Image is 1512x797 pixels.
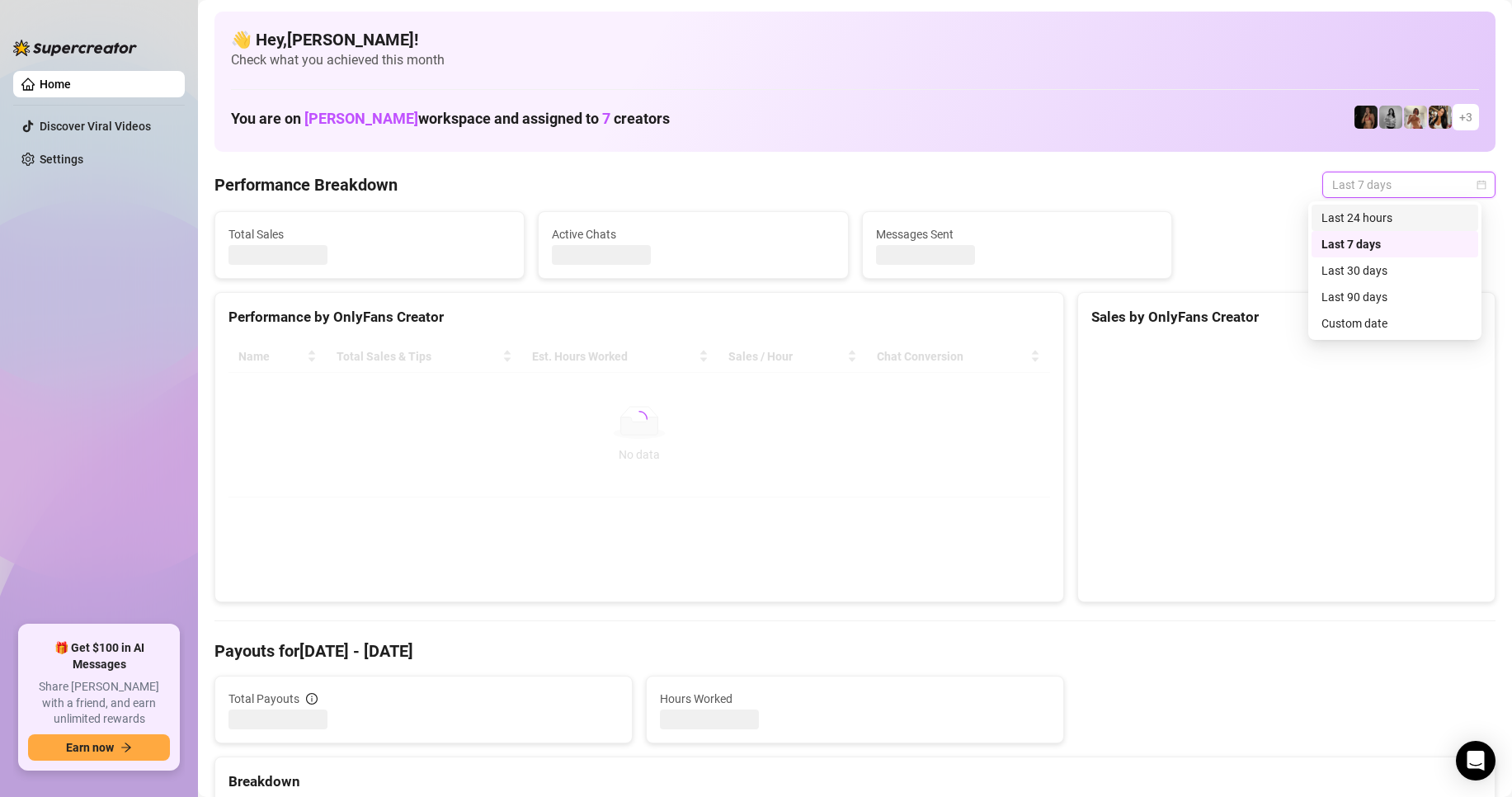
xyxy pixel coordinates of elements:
div: Last 30 days [1321,262,1468,280]
div: Last 30 days [1312,257,1478,284]
img: D [1354,106,1378,129]
a: Settings [40,153,83,166]
div: Custom date [1321,314,1468,332]
span: 7 [602,110,610,127]
h4: 👋 Hey, [PERSON_NAME] ! [231,28,1479,51]
span: Active Chats [552,225,834,243]
div: Last 7 days [1312,231,1478,257]
span: [PERSON_NAME] [304,110,418,127]
span: 🎁 Get $100 in AI Messages [28,640,170,672]
div: Sales by OnlyFans Creator [1091,306,1481,328]
button: Earn nowarrow-right [28,734,170,761]
div: Open Intercom Messenger [1456,741,1496,780]
span: arrow-right [120,742,132,753]
div: Last 24 hours [1321,209,1468,227]
a: Home [40,78,71,91]
span: Hours Worked [660,690,1050,708]
span: Messages Sent [876,225,1158,243]
span: Share [PERSON_NAME] with a friend, and earn unlimited rewards [28,679,170,728]
img: Green [1404,106,1427,129]
img: logo-BBDzfeDw.svg [13,40,137,56]
span: info-circle [306,693,318,705]
div: Last 7 days [1321,235,1468,253]
span: + 3 [1459,108,1472,126]
div: Last 90 days [1312,284,1478,310]
a: Discover Viral Videos [40,120,151,133]
h1: You are on workspace and assigned to creators [231,110,670,128]
span: Last 7 days [1332,172,1486,197]
div: Performance by OnlyFans Creator [228,306,1050,328]
span: Total Sales [228,225,511,243]
span: Total Payouts [228,690,299,708]
span: calendar [1477,180,1486,190]
span: loading [631,411,648,427]
div: Last 24 hours [1312,205,1478,231]
img: A [1379,106,1402,129]
div: Last 90 days [1321,288,1468,306]
h4: Performance Breakdown [214,173,398,196]
h4: Payouts for [DATE] - [DATE] [214,639,1496,663]
span: Earn now [66,741,114,754]
div: Breakdown [228,771,1481,793]
img: AD [1429,106,1452,129]
div: Custom date [1312,310,1478,337]
span: Check what you achieved this month [231,51,1479,69]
